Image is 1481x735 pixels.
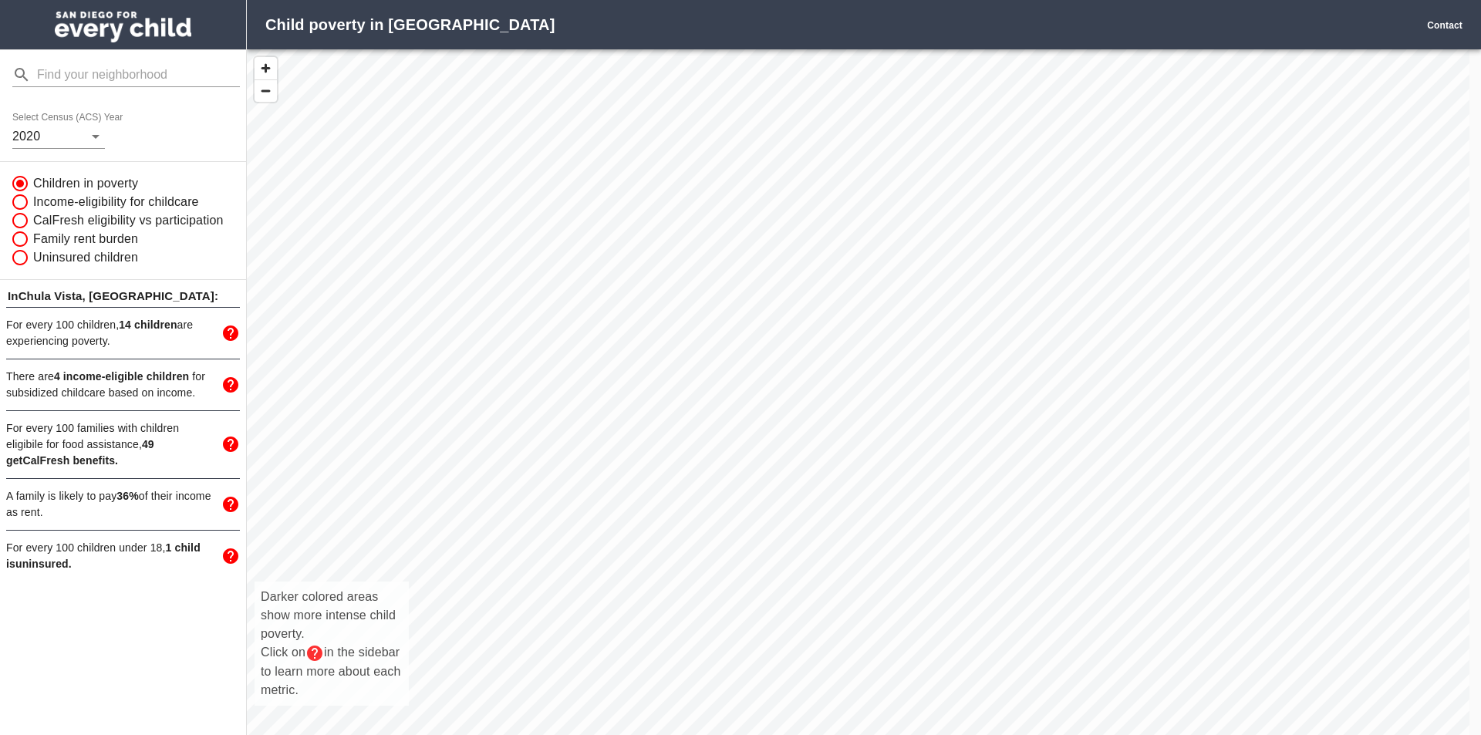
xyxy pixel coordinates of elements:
span: For every 100 families with children eligibile for food assistance, [6,422,179,467]
div: There are4 income-eligible children for subsidized childcare based on income. [6,359,240,410]
p: In Chula Vista , [GEOGRAPHIC_DATA]: [6,286,240,307]
strong: CalFresh benefits. [6,438,154,467]
span: For every 100 children under 18, [6,541,201,570]
div: 2020 [12,124,105,149]
strong: Child poverty in [GEOGRAPHIC_DATA] [265,16,555,33]
label: Select Census (ACS) Year [12,113,128,123]
a: Contact [1427,20,1462,31]
div: For every 100 families with children eligibile for food assistance,49 getCalFresh benefits. [6,411,240,478]
span: There are for subsidized childcare based on income. [6,370,205,399]
input: Find your neighborhood [37,62,240,87]
span: 49 get [6,438,154,467]
span: Uninsured children [33,248,138,267]
div: For every 100 children under 18,1 child isuninsured. [6,531,240,582]
strong: 36 % [116,490,138,502]
span: Children in poverty [33,174,138,193]
span: A family is likely to pay of their income as rent. [6,490,211,518]
strong: uninsured. [6,541,201,570]
span: 14 children [119,319,177,331]
span: CalFresh eligibility vs participation [33,211,224,230]
span: 4 income-eligible children [54,370,189,383]
span: Income-eligibility for childcare [33,193,199,211]
img: San Diego for Every Child logo [55,12,191,42]
button: Zoom Out [255,79,277,102]
span: For every 100 children, are experiencing poverty. [6,319,193,347]
div: A family is likely to pay36%of their income as rent. [6,479,240,530]
span: 1 child is [6,541,201,570]
div: For every 100 children,14 childrenare experiencing poverty. [6,308,240,359]
button: Zoom In [255,57,277,79]
p: Darker colored areas show more intense child poverty. Click on in the sidebar to learn more about... [261,588,403,700]
span: Family rent burden [33,230,138,248]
